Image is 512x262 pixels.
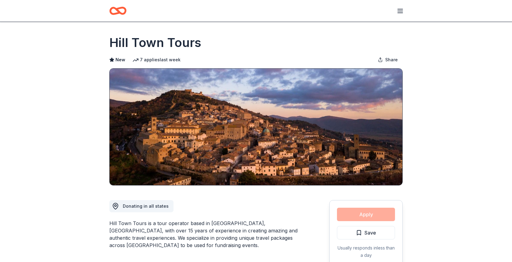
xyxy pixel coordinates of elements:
div: Hill Town Tours is a tour operator based in [GEOGRAPHIC_DATA], [GEOGRAPHIC_DATA], with over 15 ye... [109,220,300,249]
span: Save [364,229,376,237]
a: Home [109,4,126,18]
span: New [115,56,125,63]
h1: Hill Town Tours [109,34,201,51]
span: Donating in all states [123,203,169,209]
div: 7 applies last week [133,56,181,63]
button: Share [373,54,403,66]
div: Usually responds in less than a day [337,244,395,259]
img: Image for Hill Town Tours [110,69,402,185]
button: Save [337,226,395,239]
span: Share [385,56,398,63]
